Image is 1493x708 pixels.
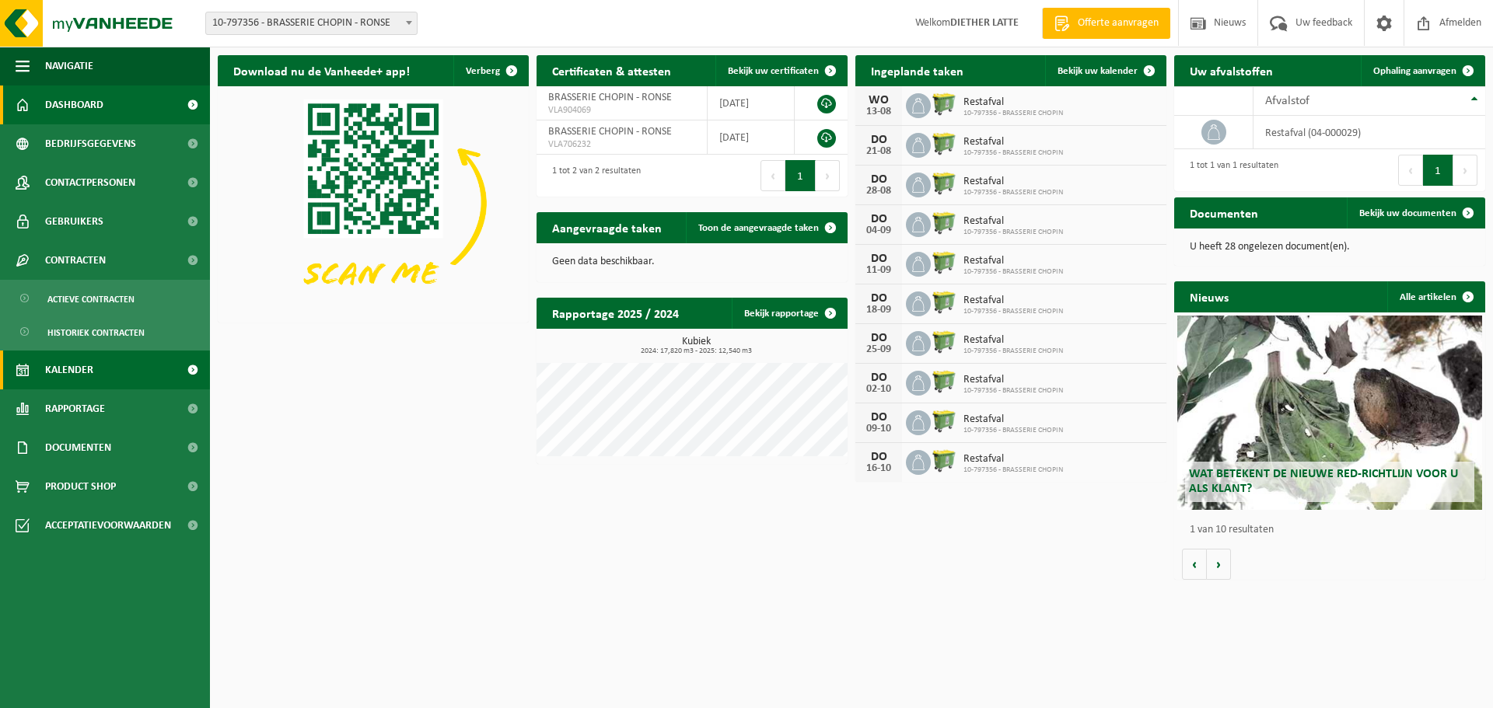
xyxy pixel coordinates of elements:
[963,96,1063,109] span: Restafval
[45,241,106,280] span: Contracten
[863,292,894,305] div: DO
[963,295,1063,307] span: Restafval
[1182,549,1207,580] button: Vorige
[963,307,1063,316] span: 10-797356 - BRASSERIE CHOPIN
[1174,281,1244,312] h2: Nieuws
[863,463,894,474] div: 16-10
[863,253,894,265] div: DO
[45,202,103,241] span: Gebruikers
[1174,197,1274,228] h2: Documenten
[855,55,979,85] h2: Ingeplande taken
[863,186,894,197] div: 28-08
[45,351,93,389] span: Kalender
[45,47,93,85] span: Navigatie
[45,163,135,202] span: Contactpersonen
[863,106,894,117] div: 13-08
[715,55,846,86] a: Bekijk uw certificaten
[1174,55,1288,85] h2: Uw afvalstoffen
[963,426,1063,435] span: 10-797356 - BRASSERIE CHOPIN
[544,347,848,355] span: 2024: 17,820 m3 - 2025: 12,540 m3
[963,386,1063,396] span: 10-797356 - BRASSERIE CHOPIN
[963,215,1063,228] span: Restafval
[1361,55,1484,86] a: Ophaling aanvragen
[963,176,1063,188] span: Restafval
[686,212,846,243] a: Toon de aangevraagde taken
[537,55,687,85] h2: Certificaten & attesten
[45,389,105,428] span: Rapportage
[1423,155,1453,186] button: 1
[963,334,1063,347] span: Restafval
[931,289,957,316] img: WB-0660-HPE-GN-50
[863,134,894,146] div: DO
[863,173,894,186] div: DO
[863,265,894,276] div: 11-09
[963,413,1063,426] span: Restafval
[1074,16,1163,31] span: Offerte aanvragen
[931,448,957,474] img: WB-0660-HPE-GN-50
[4,317,206,347] a: Historiek contracten
[1042,8,1170,39] a: Offerte aanvragen
[963,136,1063,148] span: Restafval
[863,411,894,424] div: DO
[552,256,832,267] p: Geen data beschikbaar.
[728,66,819,76] span: Bekijk uw certificaten
[1453,155,1477,186] button: Next
[1398,155,1423,186] button: Previous
[863,146,894,157] div: 21-08
[453,55,527,86] button: Verberg
[548,104,695,117] span: VLA904069
[863,344,894,355] div: 25-09
[963,228,1063,237] span: 10-797356 - BRASSERIE CHOPIN
[931,408,957,434] img: WB-0660-HPE-GN-50
[816,160,840,191] button: Next
[963,188,1063,197] span: 10-797356 - BRASSERIE CHOPIN
[4,284,206,313] a: Actieve contracten
[963,347,1063,356] span: 10-797356 - BRASSERIE CHOPIN
[218,86,529,319] img: Download de VHEPlus App
[708,120,795,155] td: [DATE]
[963,453,1063,466] span: Restafval
[931,170,957,197] img: WB-0660-HPE-GN-50
[1045,55,1165,86] a: Bekijk uw kalender
[963,255,1063,267] span: Restafval
[931,91,957,117] img: WB-0660-HPE-GN-50
[963,374,1063,386] span: Restafval
[963,109,1063,118] span: 10-797356 - BRASSERIE CHOPIN
[1058,66,1138,76] span: Bekijk uw kalender
[1253,116,1485,149] td: restafval (04-000029)
[1387,281,1484,312] a: Alle artikelen
[1207,549,1231,580] button: Volgende
[537,212,677,242] h2: Aangevraagde taken
[1182,153,1278,187] div: 1 tot 1 van 1 resultaten
[218,55,425,85] h2: Download nu de Vanheede+ app!
[45,467,116,506] span: Product Shop
[950,17,1019,29] strong: DIETHER LATTE
[698,223,819,233] span: Toon de aangevraagde taken
[931,249,957,276] img: WB-0660-HPE-GN-50
[1189,468,1458,495] span: Wat betekent de nieuwe RED-richtlijn voor u als klant?
[45,124,136,163] span: Bedrijfsgegevens
[1265,95,1309,107] span: Afvalstof
[206,12,417,34] span: 10-797356 - BRASSERIE CHOPIN - RONSE
[466,66,500,76] span: Verberg
[863,451,894,463] div: DO
[544,159,641,193] div: 1 tot 2 van 2 resultaten
[548,92,672,103] span: BRASSERIE CHOPIN - RONSE
[863,225,894,236] div: 04-09
[1177,316,1482,510] a: Wat betekent de nieuwe RED-richtlijn voor u als klant?
[760,160,785,191] button: Previous
[205,12,418,35] span: 10-797356 - BRASSERIE CHOPIN - RONSE
[785,160,816,191] button: 1
[537,298,694,328] h2: Rapportage 2025 / 2024
[47,284,135,314] span: Actieve contracten
[47,318,145,347] span: Historiek contracten
[732,298,846,329] a: Bekijk rapportage
[963,267,1063,277] span: 10-797356 - BRASSERIE CHOPIN
[863,384,894,395] div: 02-10
[1190,525,1477,535] p: 1 van 10 resultaten
[548,138,695,151] span: VLA706232
[1359,208,1456,218] span: Bekijk uw documenten
[1347,197,1484,228] a: Bekijk uw documenten
[863,94,894,106] div: WO
[708,86,795,120] td: [DATE]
